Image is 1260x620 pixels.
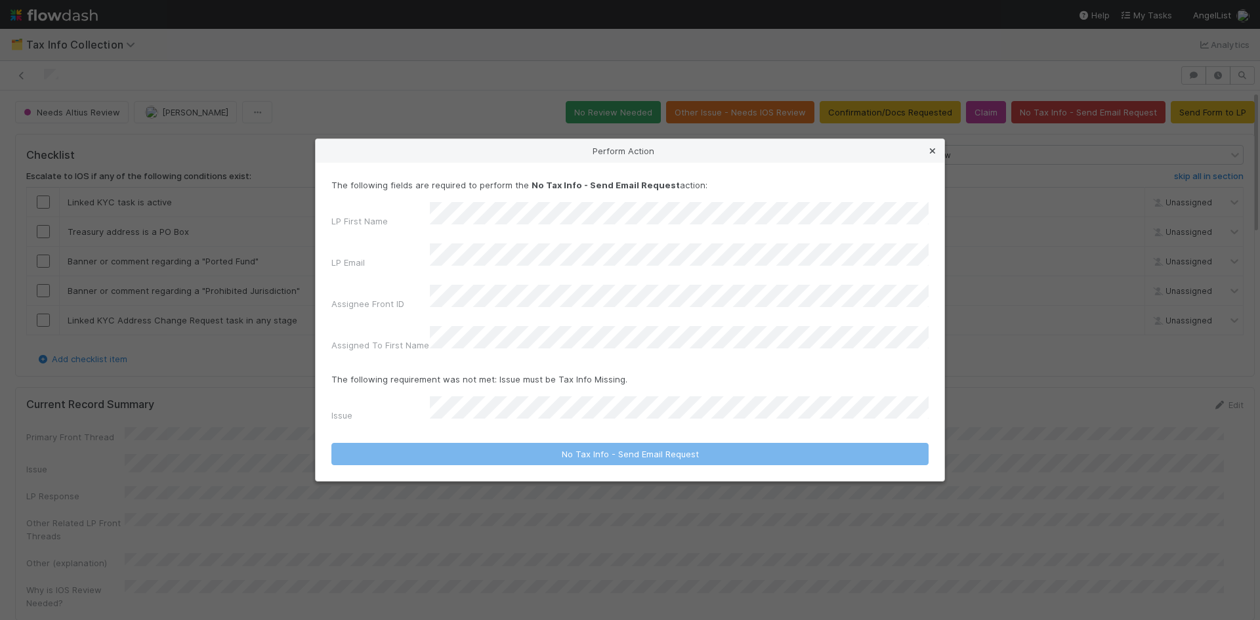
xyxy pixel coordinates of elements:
[331,373,929,386] p: The following requirement was not met: Issue must be Tax Info Missing.
[331,297,404,310] label: Assignee Front ID
[331,339,429,352] label: Assigned To First Name
[532,180,680,190] strong: No Tax Info - Send Email Request
[331,256,365,269] label: LP Email
[331,178,929,192] p: The following fields are required to perform the action:
[331,409,352,422] label: Issue
[316,139,944,163] div: Perform Action
[331,443,929,465] button: No Tax Info - Send Email Request
[331,215,388,228] label: LP First Name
